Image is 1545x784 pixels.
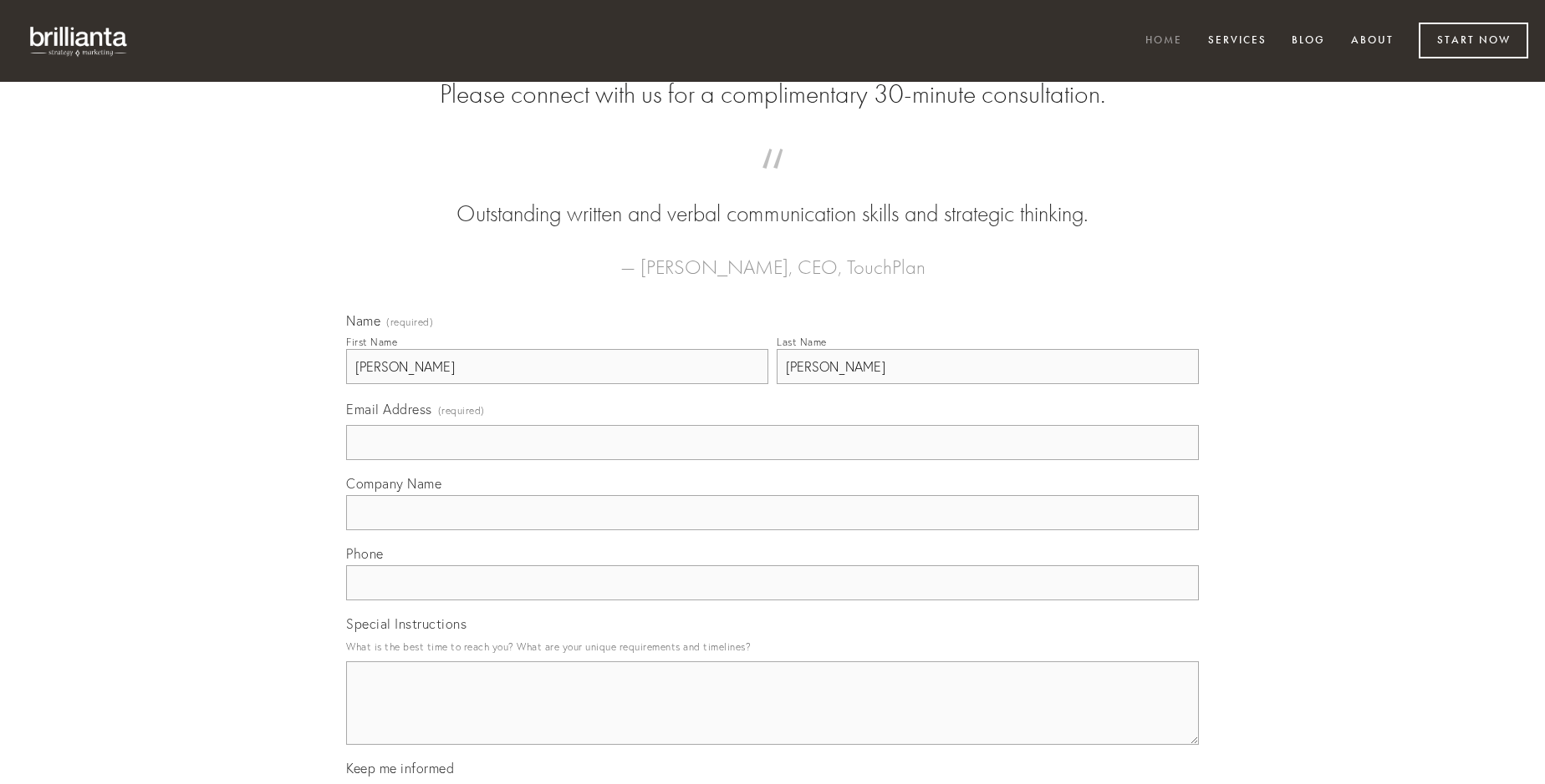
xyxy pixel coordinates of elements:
[1419,23,1528,58] a: Start Now
[346,336,397,348] div: First Name
[1281,28,1336,55] a: Blog
[438,399,485,422] span: (required)
[1135,28,1193,55] a: Home
[346,312,380,329] span: Name
[346,545,384,562] span: Phone
[346,760,454,776] span: Keep me informed
[346,615,467,632] span: Special Instructions
[1197,28,1277,55] a: Services
[17,17,142,65] img: brillianta - research, strategy, marketing
[373,230,1172,284] figcaption: — [PERSON_NAME], CEO, TouchPlan
[373,165,1172,230] blockquote: Outstanding written and verbal communication skills and strategic thinking.
[777,336,827,348] div: Last Name
[386,317,433,327] span: (required)
[373,165,1172,198] span: “
[346,475,441,492] span: Company Name
[1340,28,1405,55] a: About
[346,78,1199,110] h2: Please connect with us for a complimentary 30-minute consultation.
[346,401,432,417] span: Email Address
[346,635,1199,658] p: What is the best time to reach you? What are your unique requirements and timelines?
